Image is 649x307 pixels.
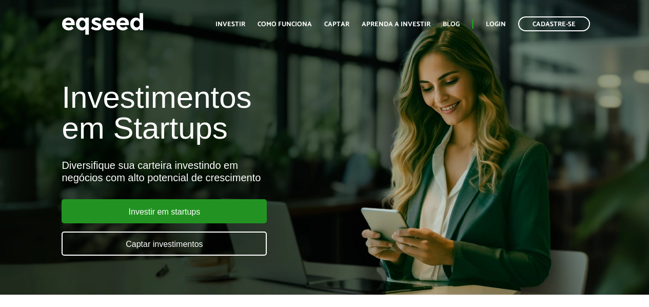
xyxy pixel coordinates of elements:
[443,21,460,28] a: Blog
[62,232,267,256] a: Captar investimentos
[62,199,267,223] a: Investir em startups
[62,82,371,144] h1: Investimentos em Startups
[362,21,430,28] a: Aprenda a investir
[62,159,371,184] div: Diversifique sua carteira investindo em negócios com alto potencial de crescimento
[324,21,349,28] a: Captar
[518,16,590,31] a: Cadastre-se
[62,10,144,37] img: EqSeed
[258,21,312,28] a: Como funciona
[215,21,245,28] a: Investir
[486,21,506,28] a: Login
